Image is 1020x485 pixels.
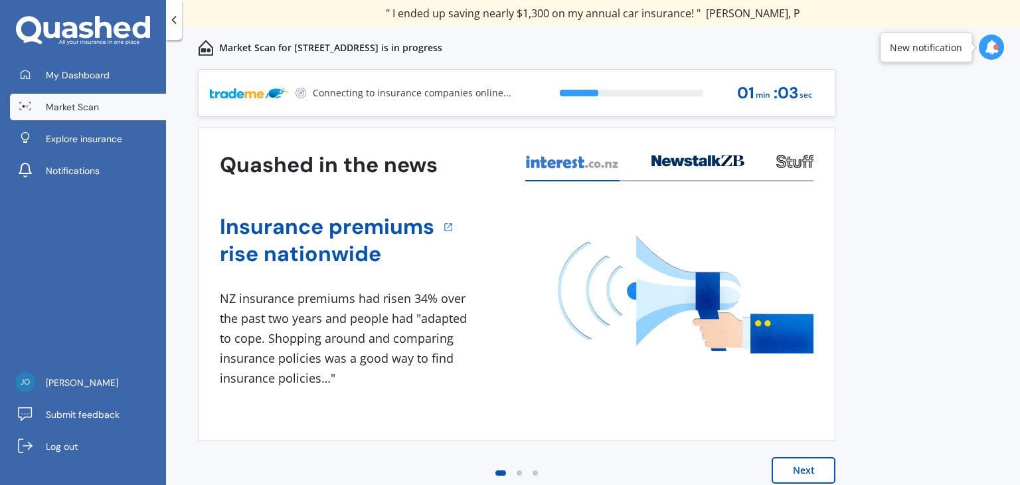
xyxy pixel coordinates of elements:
img: 426b0783bf4a31be2215eab32d056092 [15,372,35,392]
span: Log out [46,440,78,453]
span: Notifications [46,164,100,177]
a: Log out [10,433,166,460]
img: media image [558,236,813,353]
a: rise nationwide [220,241,434,268]
a: Submit feedback [10,401,166,428]
span: [PERSON_NAME] [46,376,118,389]
a: Market Scan [10,94,166,120]
a: My Dashboard [10,62,166,88]
span: Explore insurance [46,132,122,145]
a: [PERSON_NAME] [10,369,166,396]
a: Insurance premiums [220,213,434,241]
span: My Dashboard [46,68,110,82]
span: Market Scan [46,100,99,114]
h3: Quashed in the news [220,151,438,179]
span: : 03 [774,84,798,102]
a: Notifications [10,157,166,184]
span: 01 [737,84,754,102]
p: Market Scan for [STREET_ADDRESS] is in progress [219,41,442,54]
span: Submit feedback [46,408,120,421]
p: Connecting to insurance companies online... [313,86,511,100]
button: Next [772,457,835,484]
a: Explore insurance [10,126,166,152]
div: NZ insurance premiums had risen 34% over the past two years and people had "adapted to cope. Shop... [220,289,472,388]
img: home-and-contents.b802091223b8502ef2dd.svg [198,40,214,56]
span: min [756,86,770,104]
div: New notification [890,41,962,54]
span: sec [800,86,812,104]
